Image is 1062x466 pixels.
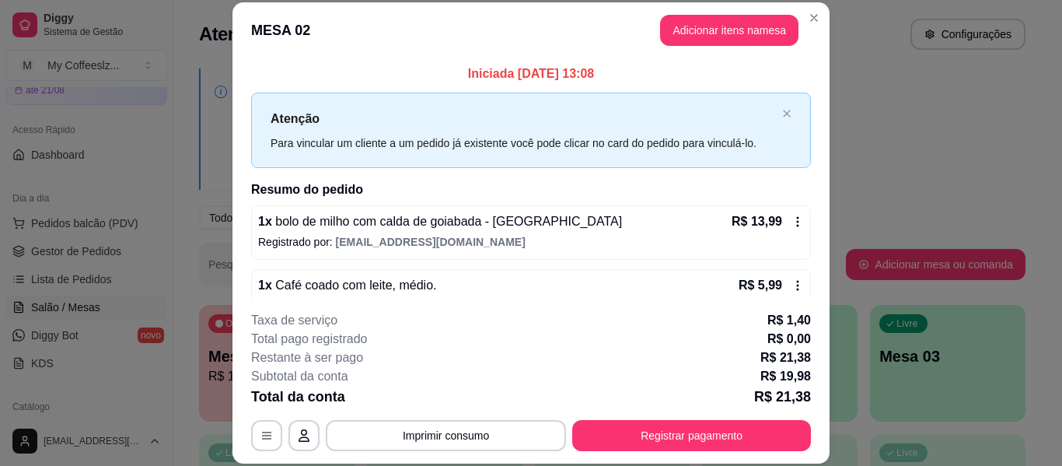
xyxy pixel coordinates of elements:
[802,5,826,30] button: Close
[782,109,791,119] button: close
[732,212,782,231] p: R$ 13,99
[760,367,811,386] p: R$ 19,98
[336,236,526,248] span: [EMAIL_ADDRESS][DOMAIN_NAME]
[754,386,811,408] p: R$ 21,38
[271,135,776,152] div: Para vincular um cliente a um pedido já existente você pode clicar no card do pedido para vinculá...
[272,215,622,228] span: bolo de milho com calda de goiabada - [GEOGRAPHIC_DATA]
[760,349,811,367] p: R$ 21,38
[258,234,804,250] p: Registrado por:
[271,109,776,128] p: Atenção
[251,65,811,83] p: Iniciada [DATE] 13:08
[251,349,363,367] p: Restante à ser pago
[660,15,798,46] button: Adicionar itens namesa
[326,420,566,451] button: Imprimir consumo
[767,330,811,349] p: R$ 0,00
[251,180,811,199] h2: Resumo do pedido
[572,420,811,451] button: Registrar pagamento
[232,2,830,58] header: MESA 02
[251,330,367,349] p: Total pago registrado
[258,276,436,295] p: 1 x
[251,386,345,408] p: Total da conta
[272,279,437,292] span: Café coado com leite, médio.
[739,276,782,295] p: R$ 5,99
[258,212,622,231] p: 1 x
[767,311,811,330] p: R$ 1,40
[251,311,337,330] p: Taxa de serviço
[782,109,791,118] span: close
[251,367,348,386] p: Subtotal da conta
